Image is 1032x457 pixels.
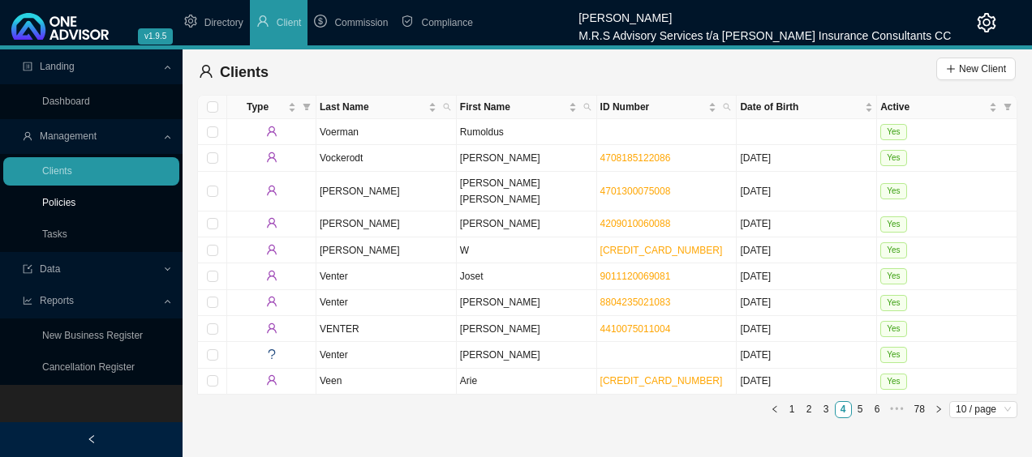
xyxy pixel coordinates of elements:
a: 4 [836,402,851,417]
span: line-chart [23,296,32,305]
a: Cancellation Register [42,361,135,373]
span: user [23,131,32,141]
td: [DATE] [737,172,877,211]
td: Venter [316,290,457,316]
td: Venter [316,263,457,289]
span: left [771,405,779,413]
span: Yes [880,374,906,390]
span: user [256,15,269,28]
td: [PERSON_NAME] [316,237,457,263]
a: 9011120069081 [600,271,671,282]
td: [PERSON_NAME] [316,172,457,211]
span: left [87,434,97,444]
span: New Client [959,61,1006,77]
button: New Client [936,58,1016,80]
td: W [457,237,597,263]
th: Active [877,96,1017,119]
li: Next Page [931,401,948,418]
span: user [266,244,277,255]
a: [CREDIT_CARD_NUMBER] [600,245,723,256]
span: import [23,264,32,274]
td: Voerman [316,119,457,145]
a: 1 [785,402,800,417]
span: Yes [880,268,906,284]
a: [CREDIT_CARD_NUMBER] [600,375,723,387]
span: user [266,322,277,334]
th: First Name [457,96,597,119]
span: Active [880,99,986,115]
div: M.R.S Advisory Services t/a [PERSON_NAME] Insurance Consultants CC [578,22,951,40]
button: right [931,401,948,418]
li: Next 5 Pages [886,401,909,418]
a: 6 [870,402,885,417]
span: plus [946,64,956,74]
span: dollar [314,15,327,28]
span: Management [40,130,97,142]
span: Yes [880,150,906,166]
span: Clients [220,64,269,80]
a: 5 [853,402,868,417]
td: Veen [316,369,457,395]
li: 3 [818,401,835,418]
span: profile [23,62,32,71]
li: 4 [835,401,852,418]
span: Data [40,263,60,275]
span: search [723,103,731,111]
span: Reports [40,295,74,306]
span: ID Number [600,99,706,115]
td: Venter [316,342,457,368]
span: safety [401,15,414,28]
span: search [443,103,451,111]
span: filter [303,103,311,111]
li: 5 [852,401,869,418]
td: [PERSON_NAME] [316,211,457,237]
span: filter [299,96,314,118]
span: 10 / page [956,402,1011,417]
span: setting [184,15,197,28]
span: user [266,270,277,281]
td: [DATE] [737,237,877,263]
a: Clients [42,165,72,177]
span: filter [1000,96,1015,118]
a: 4701300075008 [600,186,671,197]
span: filter [1004,103,1012,111]
span: Type [230,99,285,115]
td: Rumoldus [457,119,597,145]
a: 4708185122086 [600,152,671,164]
span: user [266,152,277,163]
span: user [266,374,277,386]
span: user [266,217,277,228]
span: Directory [204,17,243,28]
span: Client [277,17,302,28]
td: [DATE] [737,290,877,316]
img: 2df55531c6924b55f21c4cf5d4484680-logo-light.svg [11,13,109,40]
div: [PERSON_NAME] [578,4,951,22]
a: Tasks [42,228,67,240]
th: Last Name [316,96,457,119]
span: Yes [880,321,906,337]
div: Page Size [949,401,1017,418]
span: search [720,96,734,118]
td: [DATE] [737,211,877,237]
span: Compliance [421,17,472,28]
span: search [580,96,595,118]
span: user [266,185,277,196]
span: Yes [880,347,906,363]
span: user [266,296,277,307]
a: Policies [42,197,75,208]
button: left [767,401,784,418]
a: Dashboard [42,96,90,107]
li: 78 [909,401,931,418]
li: 2 [801,401,818,418]
a: 3 [819,402,834,417]
a: 4410075011004 [600,323,671,335]
a: 2 [802,402,817,417]
th: Type [227,96,316,119]
td: Joset [457,263,597,289]
span: Landing [40,61,75,72]
li: 1 [784,401,801,418]
span: Yes [880,216,906,233]
td: VENTER [316,316,457,342]
td: [PERSON_NAME] [457,342,597,368]
th: Date of Birth [737,96,877,119]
